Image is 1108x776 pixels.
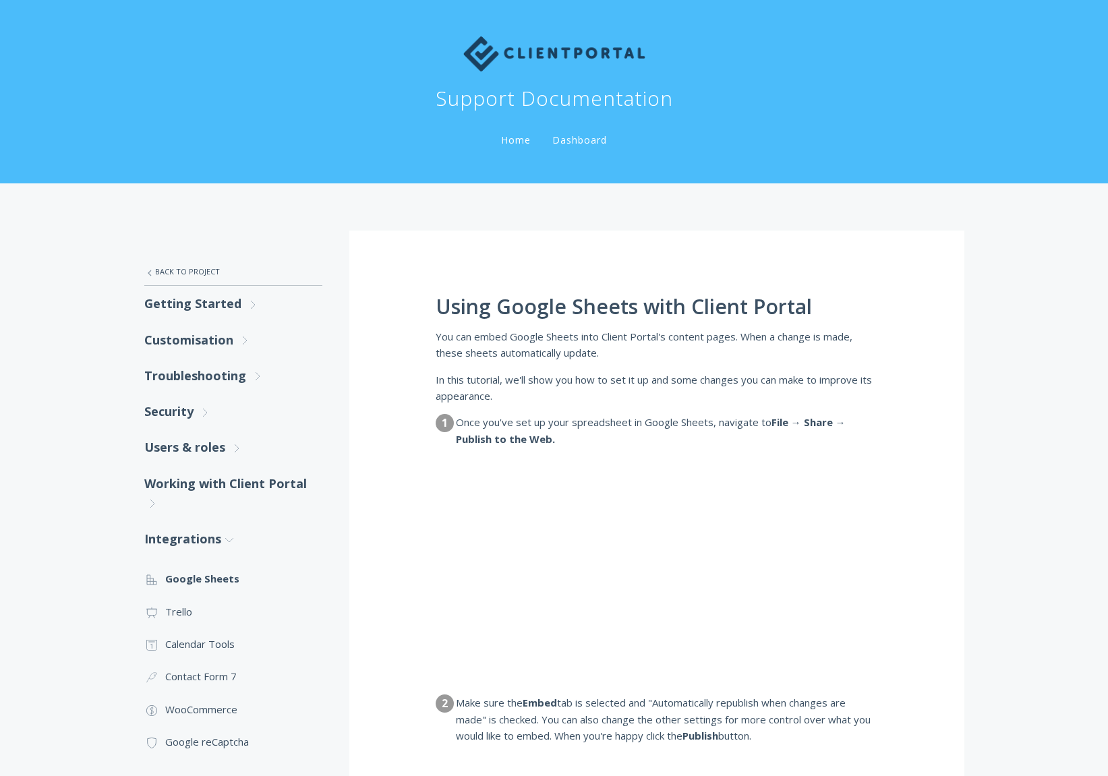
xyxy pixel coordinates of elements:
[436,328,878,361] p: You can embed Google Sheets into Client Portal's content pages. When a change is made, these shee...
[144,429,322,465] a: Users & roles
[144,628,322,660] a: Calendar Tools
[144,725,322,758] a: Google reCaptcha
[456,415,846,445] strong: File → Share → Publish to the Web.
[436,295,878,318] h1: Using Google Sheets with Client Portal
[144,322,322,358] a: Customisation
[144,394,322,429] a: Security
[436,85,673,112] h1: Support Documentation
[550,133,610,146] a: Dashboard
[456,694,878,744] dd: Make sure the tab is selected and "Automatically republish when changes are made" is checked. You...
[523,696,557,709] strong: Embed
[144,521,322,557] a: Integrations
[436,694,454,713] dt: 2
[144,693,322,725] a: WooCommerce
[144,286,322,322] a: Getting Started
[144,258,322,286] a: Back to Project
[498,133,533,146] a: Home
[144,466,322,522] a: Working with Client Portal
[144,660,322,692] a: Contact Form 7
[456,414,878,447] dd: Once you've set up your spreadsheet in Google Sheets, navigate to
[436,414,454,432] dt: 1
[682,729,718,742] strong: Publish
[144,595,322,628] a: Trello
[436,371,878,405] p: In this tutorial, we'll show you how to set it up and some changes you can make to improve its ap...
[144,358,322,394] a: Troubleshooting
[144,562,322,595] a: Google Sheets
